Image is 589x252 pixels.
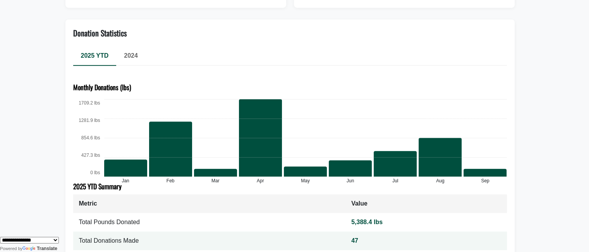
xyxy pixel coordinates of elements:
div: 427.3 lbs [73,151,100,159]
div: 0 lbs [73,169,100,177]
td: 47 [345,231,507,250]
div: 1709.2 lbs [73,99,100,107]
td: Total Donations Made [73,231,346,250]
th: Metric [73,194,346,213]
td: 5,388.4 lbs [345,213,507,231]
div: 854.6 lbs [73,134,100,142]
img: Google Translate [22,246,37,252]
td: Total Pounds Donated [73,213,346,231]
th: Value [345,194,507,213]
h3: Monthly Donations (lbs) [73,83,507,91]
span: 2024 [124,52,138,59]
div: Donation Statistics [73,27,127,39]
div: 1281.9 lbs [73,117,100,124]
h3: 2025 YTD Summary [73,182,507,190]
a: Translate [22,246,57,251]
span: 2025 YTD [81,52,109,59]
